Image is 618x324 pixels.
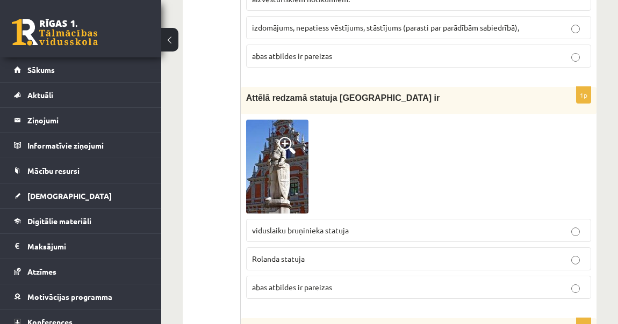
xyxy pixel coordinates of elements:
[27,216,91,226] span: Digitālie materiāli
[252,282,332,292] span: abas atbildes ir pareizas
[14,158,148,183] a: Mācību resursi
[27,108,148,132] legend: Ziņojumi
[571,25,580,33] input: izdomājums, nepatiess vēstījums, stāstījums (parasti par parādībām sabiedrībā),
[27,90,53,100] span: Aktuāli
[252,23,519,32] span: izdomājums, nepatiess vēstījums, stāstījums (parasti par parādībām sabiedrībā),
[14,57,148,82] a: Sākums
[571,227,580,236] input: viduslaiku bruņinieka statuja
[571,284,580,293] input: abas atbildes ir pareizas
[27,234,148,259] legend: Maksājumi
[14,108,148,132] a: Ziņojumi
[246,93,440,102] span: Attēlā redzamā statuja [GEOGRAPHIC_DATA] ir
[27,292,112,301] span: Motivācijas programma
[246,120,308,213] img: 1.jpg
[252,51,332,61] span: abas atbildes ir pareizas
[14,133,148,158] a: Informatīvie ziņojumi
[14,183,148,208] a: [DEMOGRAPHIC_DATA]
[14,209,148,233] a: Digitālie materiāli
[27,191,112,201] span: [DEMOGRAPHIC_DATA]
[14,234,148,259] a: Maksājumi
[14,259,148,284] a: Atzīmes
[14,83,148,107] a: Aktuāli
[14,284,148,309] a: Motivācijas programma
[27,166,80,175] span: Mācību resursi
[27,65,55,75] span: Sākums
[27,267,56,276] span: Atzīmes
[576,86,591,104] p: 1p
[27,133,148,158] legend: Informatīvie ziņojumi
[252,254,305,263] span: Rolanda statuja
[252,225,349,235] span: viduslaiku bruņinieka statuja
[571,256,580,264] input: Rolanda statuja
[12,19,98,46] a: Rīgas 1. Tālmācības vidusskola
[571,53,580,62] input: abas atbildes ir pareizas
